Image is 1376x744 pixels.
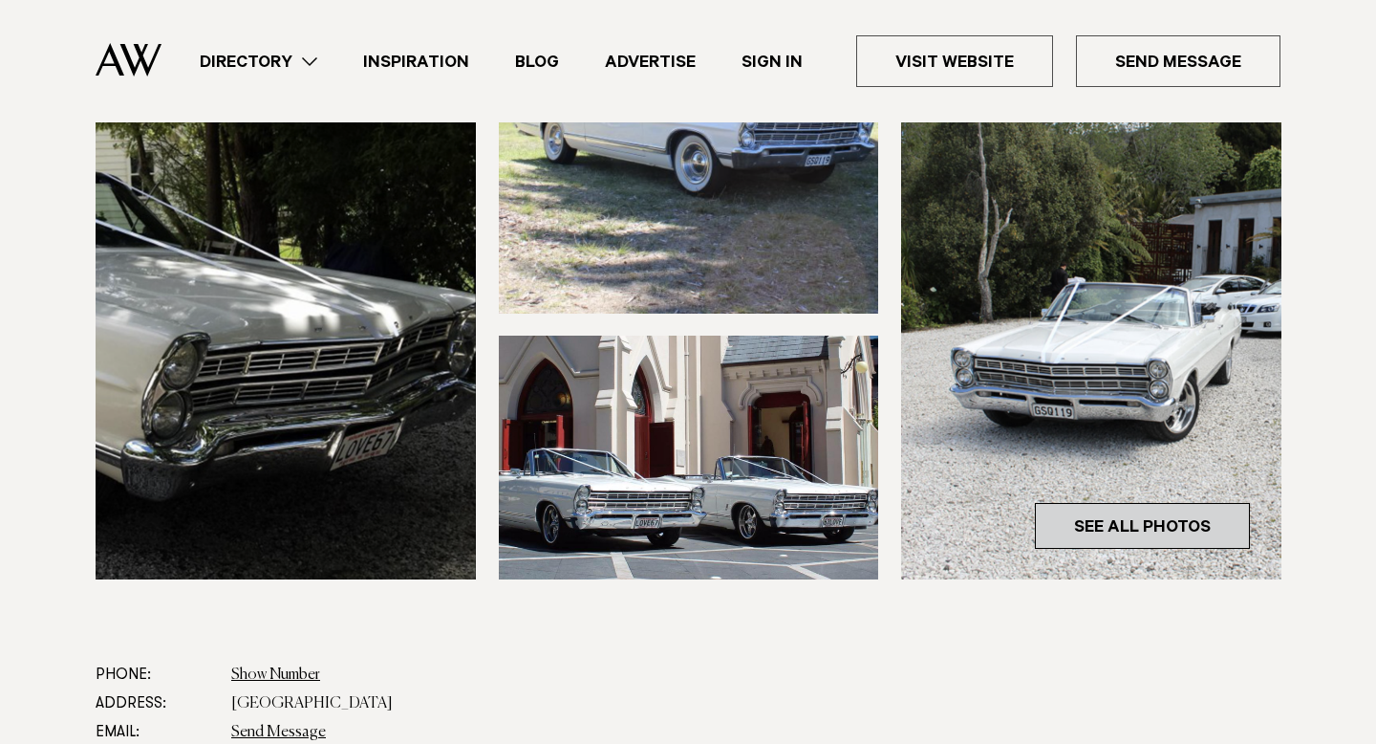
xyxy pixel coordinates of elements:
dd: [GEOGRAPHIC_DATA] [231,689,1280,718]
a: Show Number [231,667,320,683]
dt: Address: [96,689,216,718]
a: Send Message [1076,35,1280,87]
a: Advertise [582,49,719,75]
dt: Phone: [96,661,216,689]
a: Send Message [231,725,326,740]
img: Auckland Weddings Logo [96,43,161,77]
a: Visit Website [856,35,1053,87]
a: Blog [492,49,582,75]
a: See All Photos [1035,503,1250,549]
a: Inspiration [340,49,492,75]
a: Directory [177,49,340,75]
a: Sign In [719,49,826,75]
